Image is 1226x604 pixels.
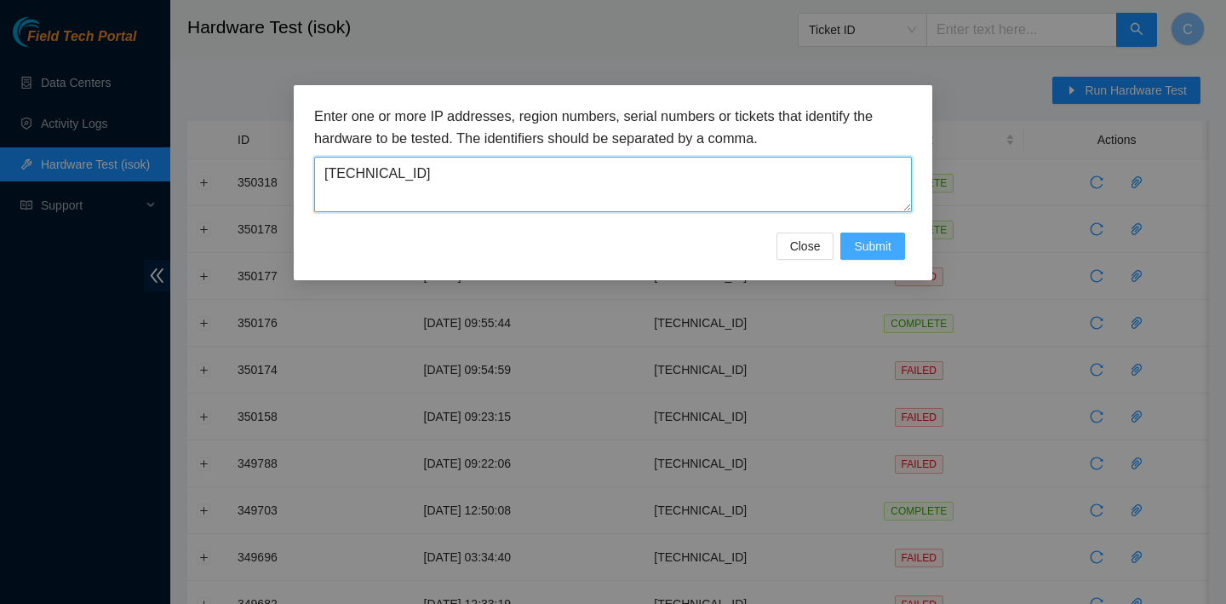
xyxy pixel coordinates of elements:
[314,106,912,149] h3: Enter one or more IP addresses, region numbers, serial numbers or tickets that identify the hardw...
[790,237,821,256] span: Close
[854,237,891,256] span: Submit
[840,233,905,260] button: Submit
[314,157,912,212] textarea: [TECHNICAL_ID]
[776,233,834,260] button: Close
